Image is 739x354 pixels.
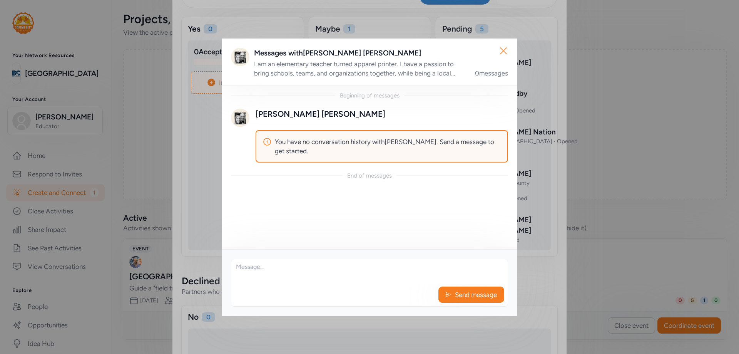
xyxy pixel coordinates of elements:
button: Send message [438,287,504,303]
img: Avatar [231,48,249,66]
div: Messages with [PERSON_NAME] [PERSON_NAME] [254,48,508,59]
img: Avatar [231,109,249,127]
div: End of messages [347,172,392,180]
span: You have no conversation history with [PERSON_NAME] . Send a message to get started. [275,137,501,156]
div: [PERSON_NAME] [PERSON_NAME] [256,109,385,119]
span: Send message [454,290,498,299]
div: I am an elementary teacher turned apparel printer. I have a passion to bring schools, teams, and ... [254,59,466,78]
div: Beginning of messages [340,92,400,99]
div: 0 messages [475,69,508,78]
